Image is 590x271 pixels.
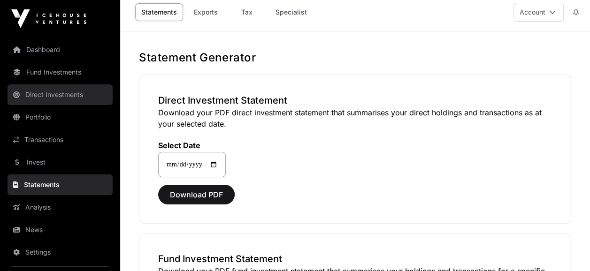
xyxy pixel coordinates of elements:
[8,107,113,128] a: Portfolio
[8,39,113,60] a: Dashboard
[513,3,564,22] button: Account
[8,152,113,173] a: Invest
[135,3,183,21] a: Statements
[158,185,235,204] button: Download PDF
[8,62,113,83] a: Fund Investments
[228,3,266,21] a: Tax
[543,226,590,271] iframe: Chat Widget
[170,189,223,200] span: Download PDF
[158,252,552,265] h3: Fund Investment Statement
[139,50,571,65] h1: Statement Generator
[8,84,113,105] a: Direct Investments
[8,219,113,240] a: News
[269,3,313,21] a: Specialist
[11,9,86,28] img: Icehouse Ventures Logo
[8,174,113,195] a: Statements
[187,3,224,21] a: Exports
[158,141,226,150] label: Select Date
[8,197,113,218] a: Analysis
[158,107,552,129] p: Download your PDF direct investment statement that summarises your direct holdings and transactio...
[8,242,113,263] a: Settings
[8,129,113,150] a: Transactions
[158,194,235,203] a: Download PDF
[158,94,552,107] h3: Direct Investment Statement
